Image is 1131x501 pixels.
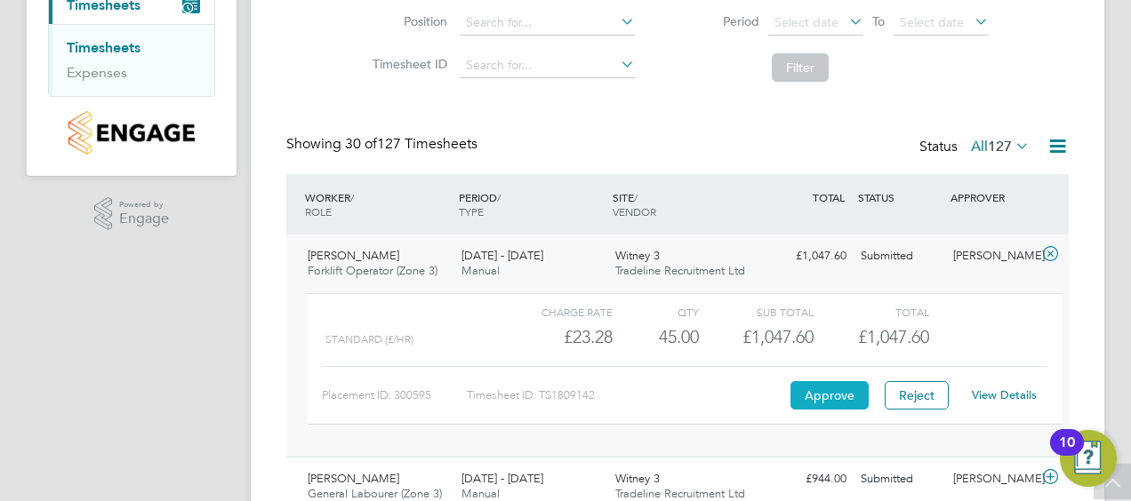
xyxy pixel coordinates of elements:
div: Submitted [854,242,946,271]
span: 30 of [345,135,377,153]
a: Go to home page [48,111,215,155]
span: Standard (£/HR) [325,333,413,346]
a: Expenses [67,64,127,81]
input: Search for... [460,53,635,78]
div: SITE [608,181,762,227]
div: Total [814,301,928,322]
span: Manual [461,486,500,501]
div: [PERSON_NAME] [946,242,1039,271]
span: Tradeline Recruitment Ltd [615,263,745,278]
div: Status [919,135,1033,160]
span: Select date [900,14,964,30]
span: ROLE [305,204,332,219]
div: Charge rate [498,301,613,322]
span: General Labourer (Zone 3) [308,486,442,501]
label: Position [367,13,447,29]
span: VENDOR [613,204,656,219]
div: STATUS [854,181,946,213]
div: APPROVER [946,181,1039,213]
span: [DATE] - [DATE] [461,471,543,486]
span: Select date [774,14,838,30]
div: Placement ID: 300595 [322,381,467,410]
span: Witney 3 [615,248,660,263]
button: Approve [790,381,869,410]
span: Forklift Operator (Zone 3) [308,263,437,278]
label: Timesheet ID [367,56,447,72]
div: 45.00 [613,322,699,352]
span: £1,047.60 [858,326,929,347]
div: WORKER [301,181,454,227]
div: £1,047.60 [699,322,814,352]
button: Filter [772,53,829,82]
div: Timesheet ID: TS1809142 [467,381,786,410]
div: PERIOD [454,181,608,227]
span: [PERSON_NAME] [308,248,399,263]
span: [DATE] - [DATE] [461,248,543,263]
label: All [971,138,1030,155]
span: Engage [119,211,169,227]
span: 127 [988,138,1012,155]
input: Search for... [460,11,635,36]
div: £1,047.60 [761,242,854,271]
span: / [497,190,501,204]
span: To [867,10,890,33]
span: / [350,190,354,204]
div: QTY [613,301,699,322]
span: TYPE [459,204,484,219]
span: Powered by [119,197,169,212]
div: £944.00 [761,465,854,494]
div: Submitted [854,465,946,494]
a: Powered byEngage [94,197,170,231]
div: Sub Total [699,301,814,322]
span: Tradeline Recruitment Ltd [615,486,745,501]
a: Timesheets [67,39,140,56]
span: / [634,190,638,204]
button: Open Resource Center, 10 new notifications [1060,430,1117,487]
span: [PERSON_NAME] [308,471,399,486]
span: Manual [461,263,500,278]
label: Period [679,13,759,29]
span: 127 Timesheets [345,135,477,153]
div: £23.28 [498,322,613,352]
img: countryside-properties-logo-retina.png [68,111,194,155]
div: Timesheets [49,24,214,96]
span: TOTAL [813,190,845,204]
button: Reject [885,381,949,410]
div: Showing [286,135,481,154]
div: [PERSON_NAME] [946,465,1039,494]
a: View Details [972,387,1037,402]
span: Witney 3 [615,471,660,486]
div: 10 [1059,442,1075,465]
